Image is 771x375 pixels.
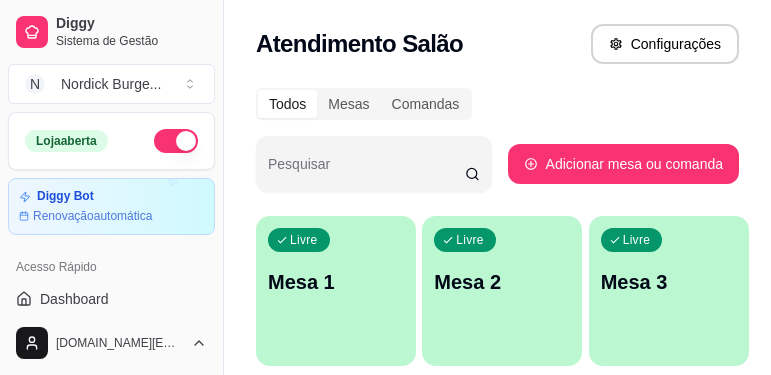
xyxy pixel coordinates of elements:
div: Mesas [317,90,380,118]
a: Diggy BotRenovaçãoautomática [8,178,215,235]
button: Select a team [8,64,215,104]
p: Mesa 2 [434,268,570,296]
p: Mesa 1 [268,268,404,296]
h2: Atendimento Salão [256,28,463,60]
span: [DOMAIN_NAME][EMAIL_ADDRESS][DOMAIN_NAME] [56,335,183,351]
button: LivreMesa 3 [589,216,749,366]
article: Renovação automática [33,208,152,224]
p: Livre [456,232,484,248]
p: Mesa 3 [601,268,737,296]
button: [DOMAIN_NAME][EMAIL_ADDRESS][DOMAIN_NAME] [8,319,215,367]
a: Dashboard [8,283,215,315]
button: Adicionar mesa ou comanda [508,144,739,184]
span: Dashboard [40,289,109,309]
span: Sistema de Gestão [56,33,207,49]
button: Configurações [591,24,739,64]
div: Loja aberta [25,130,108,152]
div: Todos [258,90,317,118]
a: DiggySistema de Gestão [8,8,215,56]
article: Diggy Bot [37,189,94,204]
div: Acesso Rápido [8,251,215,283]
button: Alterar Status [154,129,198,153]
div: Nordick Burge ... [61,74,161,94]
div: Comandas [381,90,471,118]
button: LivreMesa 2 [422,216,582,366]
p: Livre [623,232,651,248]
span: N [25,74,45,94]
input: Pesquisar [268,162,465,182]
p: Livre [290,232,318,248]
span: Diggy [56,15,207,33]
button: LivreMesa 1 [256,216,416,366]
